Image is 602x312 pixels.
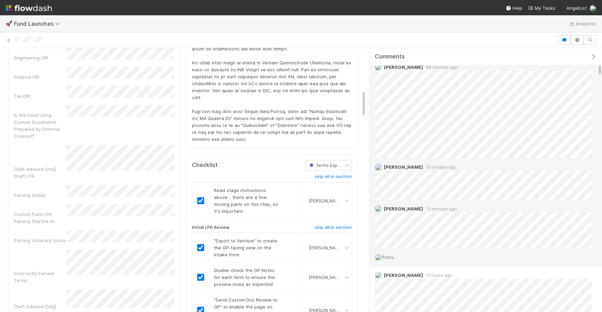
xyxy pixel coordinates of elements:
div: Tax DRI [14,93,66,99]
span: [PERSON_NAME] [384,64,423,70]
span: [PERSON_NAME] [309,198,343,203]
img: avatar_ac990a78-52d7-40f8-b1fe-cbbd1cda261e.png [302,198,308,203]
span: Fund Launches [14,20,63,27]
a: Analytics [569,19,596,28]
span: "Export to Venture" to create the GP-facing view on the Intake Form [214,238,277,257]
span: 🚀 [6,21,13,26]
div: [Self-Advised Only] Draft LPA [14,166,66,179]
img: avatar_ba76ddef-3fd0-4be4-9bc3-126ad567fcd5.png [375,164,382,171]
span: AngelList [566,5,587,11]
span: Read stage instructions above - there are a few moving parts on this step, so it's important [214,187,278,214]
img: avatar_cc3a00d7-dd5c-4a2f-8d58-dd6545b20c0d.png [375,272,382,279]
img: avatar_ac990a78-52d7-40f8-b1fe-cbbd1cda261e.png [375,254,382,261]
img: avatar_ac990a78-52d7-40f8-b1fe-cbbd1cda261e.png [302,245,308,250]
span: Comments [375,53,405,60]
span: [PERSON_NAME] [384,272,423,278]
div: Incorrectly Parsed Terms [14,270,66,284]
span: Terms Exported and Validated [308,163,378,168]
span: 13 minutes ago [423,206,457,211]
div: Is the Fund Using Custom Documents Prepared by External Counsel? [14,112,66,139]
h6: skip all in section [315,174,352,179]
div: Custom Fund LPA Parsing Started At [14,211,66,225]
div: Engineering DRI [14,54,66,61]
div: Finance DRI [14,73,66,80]
span: 15 minutes ago [423,165,457,170]
img: avatar_ac990a78-52d7-40f8-b1fe-cbbd1cda261e.png [589,5,596,12]
a: skip all in section [315,174,352,182]
img: logo-inverted-e16ddd16eac7371096b0.svg [6,2,52,14]
span: [PERSON_NAME] [384,164,423,170]
h6: skip all in section [315,225,352,230]
span: 48 minutes ago [423,65,458,70]
span: [PERSON_NAME] [309,245,343,250]
img: avatar_ac990a78-52d7-40f8-b1fe-cbbd1cda261e.png [302,274,308,280]
div: Help [505,5,522,11]
span: [PERSON_NAME] [384,206,423,211]
div: Parsing Status [14,192,66,199]
h6: Initial LPA Review [192,225,230,230]
div: Parsing Accuracy Score [14,237,66,244]
img: avatar_ac990a78-52d7-40f8-b1fe-cbbd1cda261e.png [375,205,382,212]
span: Reply... [382,254,397,260]
img: avatar_ac990a78-52d7-40f8-b1fe-cbbd1cda261e.png [375,64,382,71]
span: Double-check the GP Notes for each term to ensure the preview looks as expected [214,267,275,287]
a: skip all in section [315,225,352,233]
h5: Checklist [192,162,218,169]
a: My Tasks [528,5,555,11]
span: [PERSON_NAME] [309,275,343,280]
span: 17 hours ago [423,273,452,278]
